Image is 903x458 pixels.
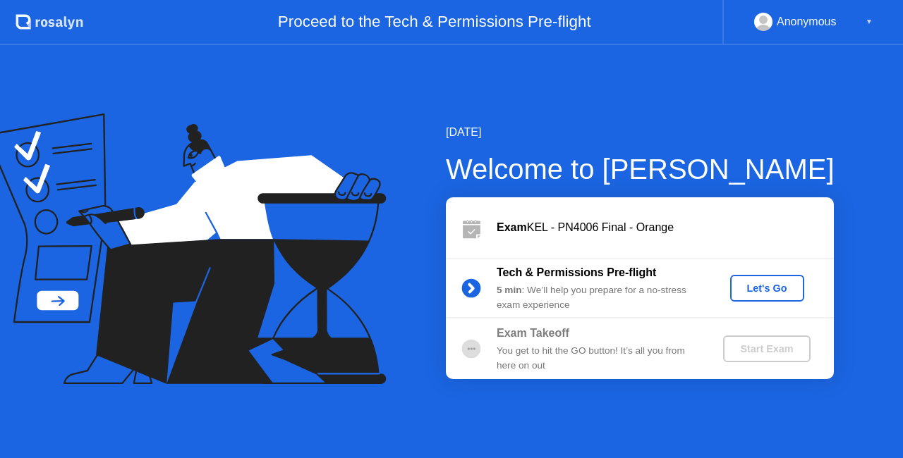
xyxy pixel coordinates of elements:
div: You get to hit the GO button! It’s all you from here on out [497,344,700,373]
b: Exam [497,221,527,233]
div: ▼ [866,13,873,31]
div: Welcome to [PERSON_NAME] [446,148,835,190]
button: Start Exam [723,335,810,362]
div: Start Exam [729,343,804,354]
button: Let's Go [730,275,804,302]
div: Let's Go [736,283,799,294]
b: 5 min [497,285,522,295]
div: Anonymous [777,13,837,31]
b: Tech & Permissions Pre-flight [497,266,656,278]
b: Exam Takeoff [497,327,569,339]
div: : We’ll help you prepare for a no-stress exam experience [497,283,700,312]
div: KEL - PN4006 Final - Orange [497,219,834,236]
div: [DATE] [446,124,835,141]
